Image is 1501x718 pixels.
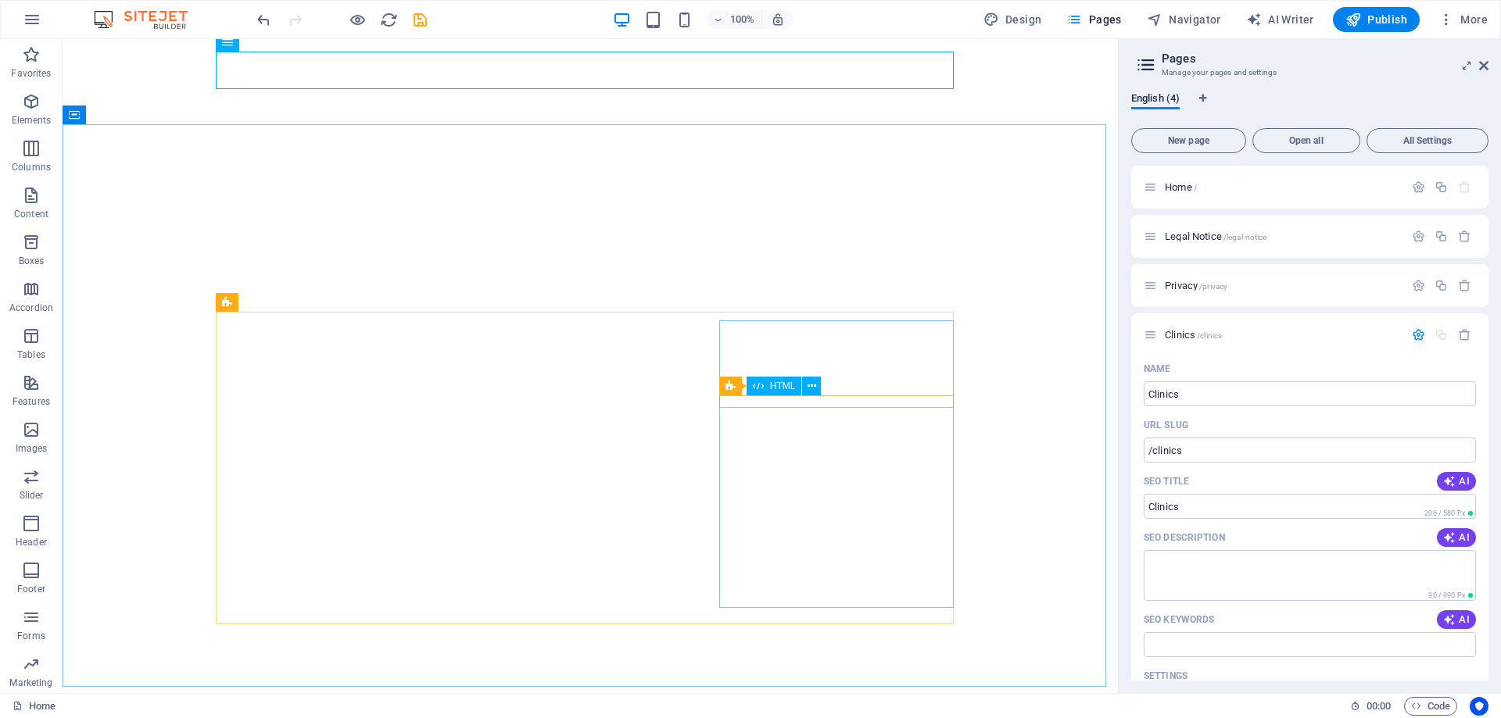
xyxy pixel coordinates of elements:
[1458,230,1471,243] div: Remove
[1412,328,1425,341] div: Settings
[1246,12,1314,27] span: AI Writer
[20,489,44,502] p: Slider
[17,630,45,642] p: Forms
[16,442,48,455] p: Images
[1425,590,1476,601] span: Calculated pixel length in search results
[1165,230,1266,242] span: Legal Notice
[1437,472,1476,491] button: AI
[1144,419,1188,431] p: URL SLUG
[411,11,429,29] i: Save (Ctrl+S)
[255,11,273,29] i: Undo: Change pages (Ctrl+Z)
[1060,7,1127,32] button: Pages
[1259,136,1353,145] span: Open all
[17,348,45,361] p: Tables
[1424,509,1465,517] span: 206 / 580 Px
[1377,700,1380,712] span: :
[90,10,207,29] img: Editor Logo
[12,161,51,173] p: Columns
[1147,12,1221,27] span: Navigator
[1240,7,1320,32] button: AI Writer
[1138,136,1239,145] span: New page
[1438,12,1488,27] span: More
[1199,282,1227,291] span: /privacy
[16,536,47,548] p: Header
[1374,136,1481,145] span: All Settings
[1333,7,1420,32] button: Publish
[1144,475,1189,488] p: SEO Title
[1131,89,1180,111] span: English (4)
[1458,180,1471,194] div: The startpage cannot be deleted
[1144,670,1188,682] p: Settings
[13,697,56,716] a: Click to cancel selection. Double-click to open Pages
[1435,279,1448,292] div: Duplicate
[1350,697,1392,716] h6: Session time
[1437,610,1476,629] button: AI
[1144,438,1476,463] input: Last part of the URL for this page
[1144,531,1225,544] p: SEO Description
[13,395,50,408] p: Features
[1252,128,1360,153] button: Open all
[1165,329,1222,341] span: Clinics
[14,208,48,220] p: Content
[1144,531,1225,544] label: The text in search results and social media
[1367,128,1488,153] button: All Settings
[11,67,51,80] p: Favorites
[1162,66,1457,80] h3: Manage your pages and settings
[707,10,762,29] button: 100%
[9,677,52,689] p: Marketing
[1412,279,1425,292] div: Settings
[770,381,796,391] span: HTML
[1144,494,1476,519] input: The page title in search results and browser tabs
[1437,528,1476,547] button: AI
[379,10,398,29] button: reload
[1144,550,1476,601] textarea: The text in search results and social media
[19,255,45,267] p: Boxes
[1162,52,1488,66] h2: Pages
[1144,363,1170,375] p: Name
[1432,7,1494,32] button: More
[1144,419,1188,431] label: Last part of the URL for this page
[1160,330,1404,340] div: Clinics/clinics
[12,114,52,127] p: Elements
[1411,697,1450,716] span: Code
[1144,613,1214,626] p: SEO Keywords
[1458,279,1471,292] div: Remove
[1367,697,1391,716] span: 00 00
[254,10,273,29] button: undo
[1066,12,1121,27] span: Pages
[17,583,45,595] p: Footer
[1404,697,1457,716] button: Code
[410,10,429,29] button: save
[380,11,398,29] i: Reload page
[1421,508,1476,519] span: Calculated pixel length in search results
[1160,182,1404,192] div: Home/
[1160,231,1404,241] div: Legal Notice/legal-notice
[1165,280,1227,291] span: Privacy
[1131,92,1488,122] div: Language Tabs
[1194,184,1197,192] span: /
[1458,328,1471,341] div: Remove
[1435,230,1448,243] div: Duplicate
[1141,7,1227,32] button: Navigator
[1470,697,1488,716] button: Usercentrics
[1443,613,1470,626] span: AI
[1131,128,1246,153] button: New page
[1165,181,1197,193] span: Click to open page
[977,7,1048,32] div: Design (Ctrl+Alt+Y)
[1412,230,1425,243] div: Settings
[1144,475,1189,488] label: The page title in search results and browser tabs
[348,10,367,29] button: Click here to leave preview mode and continue editing
[1345,12,1407,27] span: Publish
[1223,233,1267,241] span: /legal-notice
[983,12,1042,27] span: Design
[9,302,53,314] p: Accordion
[1412,180,1425,194] div: Settings
[1428,591,1465,599] span: 90 / 990 Px
[1435,180,1448,194] div: Duplicate
[1160,280,1404,291] div: Privacy/privacy
[1443,475,1470,488] span: AI
[771,13,785,27] i: On resize automatically adjust zoom level to fit chosen device.
[977,7,1048,32] button: Design
[1443,531,1470,544] span: AI
[730,10,755,29] h6: 100%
